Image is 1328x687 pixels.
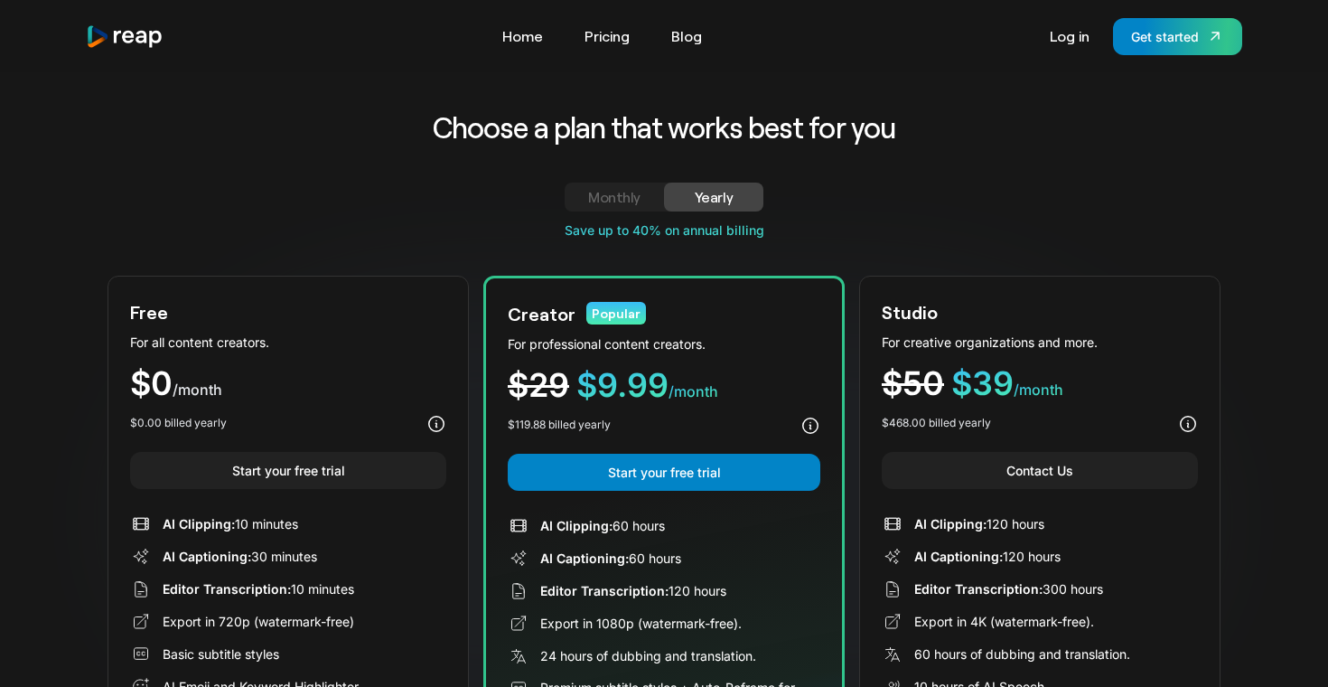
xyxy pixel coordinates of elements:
a: Contact Us [882,452,1198,489]
span: $9.99 [576,365,669,405]
div: 120 hours [914,514,1044,533]
div: For creative organizations and more. [882,333,1198,352]
div: Creator [508,300,575,327]
a: Start your free trial [130,452,446,489]
span: Editor Transcription: [163,581,291,597]
span: /month [669,382,718,400]
span: Editor Transcription: [540,583,669,598]
div: 120 hours [914,547,1061,566]
div: 30 minutes [163,547,317,566]
div: 60 hours [540,516,665,535]
span: AI Clipping: [914,516,987,532]
div: Monthly [586,186,642,208]
div: 120 hours [540,581,726,600]
img: reap logo [86,24,164,49]
span: AI Captioning: [163,549,251,564]
div: Get started [1131,27,1199,46]
div: 10 minutes [163,514,298,533]
span: $50 [882,363,944,403]
div: Popular [586,302,646,325]
div: Export in 4K (watermark-free). [914,612,1094,631]
span: $29 [508,365,569,405]
div: 10 minutes [163,579,354,598]
a: Start your free trial [508,454,820,491]
div: Yearly [686,186,742,208]
div: For all content creators. [130,333,446,352]
div: 24 hours of dubbing and translation. [540,646,756,665]
div: Export in 720p (watermark-free) [163,612,354,631]
div: Save up to 40% on annual billing [108,221,1220,240]
div: Basic subtitle styles [163,645,279,663]
a: Blog [662,22,711,51]
span: AI Clipping: [540,518,613,533]
a: Get started [1113,18,1242,55]
div: 60 hours [540,549,681,568]
span: AI Clipping: [163,516,235,532]
div: 60 hours of dubbing and translation. [914,645,1130,663]
div: Free [130,298,168,325]
span: /month [1014,381,1063,399]
h2: Choose a plan that works best for you [292,108,1037,146]
div: Studio [882,298,938,325]
span: $39 [951,363,1014,403]
span: AI Captioning: [540,551,629,566]
div: 300 hours [914,579,1103,598]
div: Export in 1080p (watermark-free). [540,614,742,633]
div: For professional content creators. [508,334,820,353]
a: Log in [1041,22,1099,51]
div: $119.88 billed yearly [508,417,611,433]
div: $0 [130,367,446,400]
span: AI Captioning: [914,549,1003,564]
div: $468.00 billed yearly [882,415,991,431]
div: $0.00 billed yearly [130,415,227,431]
a: Home [493,22,552,51]
span: /month [173,381,222,399]
span: Editor Transcription: [914,581,1043,597]
a: Pricing [575,22,639,51]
